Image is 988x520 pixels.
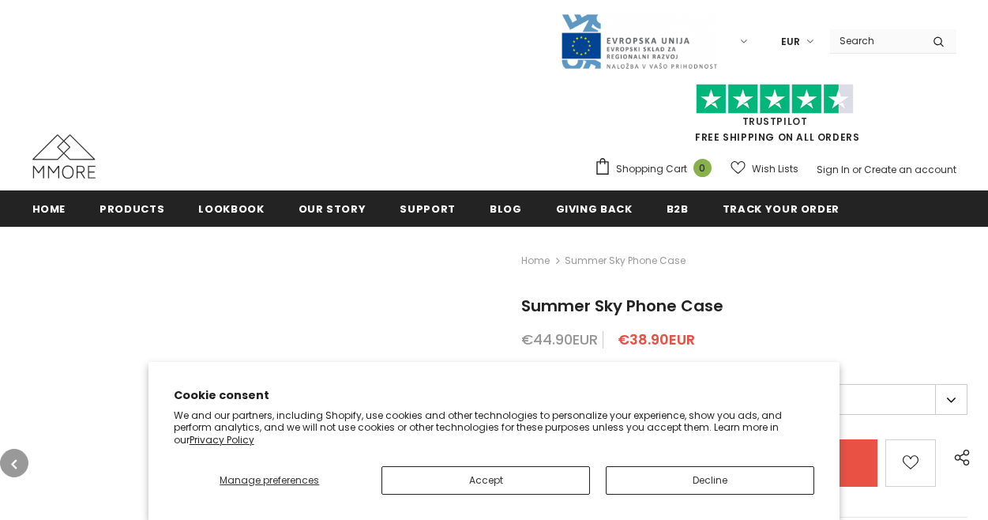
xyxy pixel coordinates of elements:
[693,159,712,177] span: 0
[32,202,66,217] span: Home
[32,190,66,226] a: Home
[852,163,862,176] span: or
[667,202,689,217] span: B2B
[723,202,840,217] span: Track your order
[667,190,689,226] a: B2B
[299,190,366,226] a: Our Story
[400,202,456,217] span: support
[100,190,164,226] a: Products
[742,115,808,128] a: Trustpilot
[174,466,366,495] button: Manage preferences
[560,34,718,47] a: Javni Razpis
[817,163,850,176] a: Sign In
[174,387,815,404] h2: Cookie consent
[521,330,598,349] span: €44.90EUR
[752,161,798,177] span: Wish Lists
[864,163,956,176] a: Create an account
[696,84,854,115] img: Trust Pilot Stars
[521,251,550,270] a: Home
[565,251,686,270] span: Summer Sky Phone Case
[190,433,254,447] a: Privacy Policy
[32,134,96,179] img: MMORE Cases
[490,202,522,217] span: Blog
[830,29,921,52] input: Search Site
[606,466,814,495] button: Decline
[400,190,456,226] a: support
[299,202,366,217] span: Our Story
[521,295,723,317] span: Summer Sky Phone Case
[198,190,264,226] a: Lookbook
[723,190,840,226] a: Track your order
[220,473,319,487] span: Manage preferences
[594,91,956,144] span: FREE SHIPPING ON ALL ORDERS
[560,13,718,70] img: Javni Razpis
[781,34,800,50] span: EUR
[198,202,264,217] span: Lookbook
[616,161,687,177] span: Shopping Cart
[490,190,522,226] a: Blog
[618,330,695,349] span: €38.90EUR
[731,155,798,183] a: Wish Lists
[174,409,815,447] p: We and our partners, including Shopify, use cookies and other technologies to personalize your ex...
[556,202,633,217] span: Giving back
[594,157,719,181] a: Shopping Cart 0
[556,190,633,226] a: Giving back
[381,466,590,495] button: Accept
[100,202,164,217] span: Products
